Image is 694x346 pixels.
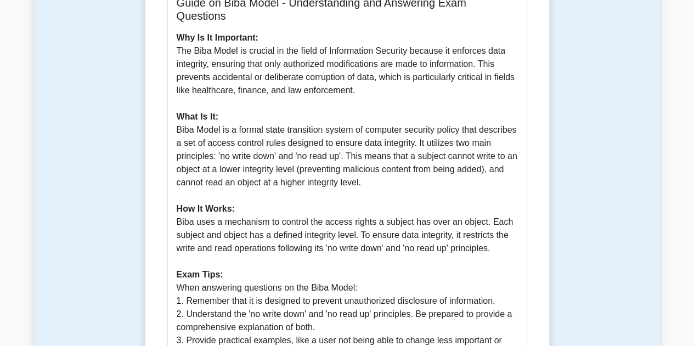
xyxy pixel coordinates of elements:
b: Exam Tips: [177,270,223,279]
b: How It Works: [177,204,235,213]
b: What Is It: [177,112,218,121]
b: Why Is It Important: [177,33,258,42]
